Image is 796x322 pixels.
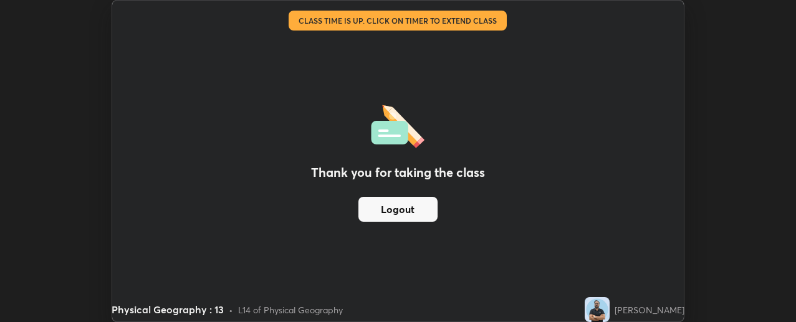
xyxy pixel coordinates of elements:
img: offlineFeedback.1438e8b3.svg [371,101,424,148]
div: [PERSON_NAME] [615,303,684,316]
img: f1ee3e6135ed47e1b5343f92ea906b98.jpg [585,297,610,322]
div: Physical Geography : 13 [112,302,224,317]
button: Logout [358,197,438,222]
div: • [229,303,233,316]
h2: Thank you for taking the class [311,163,485,182]
div: L14 of Physical Geography [238,303,343,316]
